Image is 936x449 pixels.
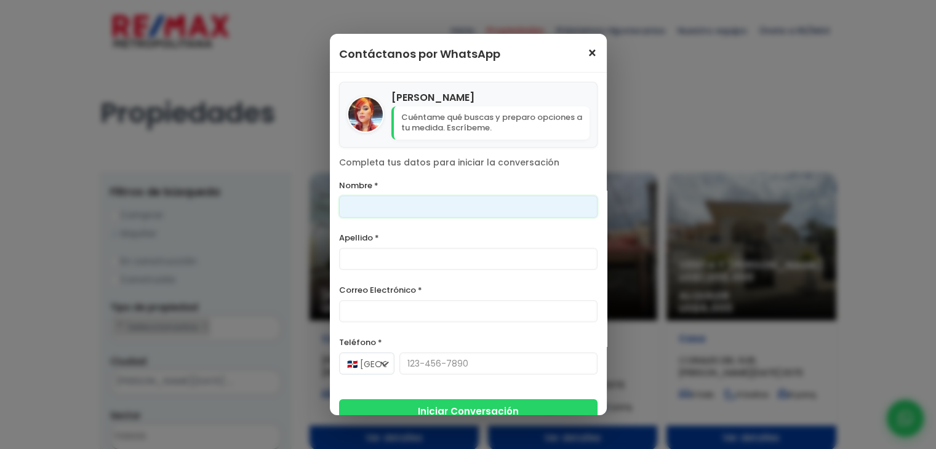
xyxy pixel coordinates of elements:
label: Nombre * [339,178,598,193]
p: Completa tus datos para iniciar la conversación [339,157,598,169]
h3: Contáctanos por WhatsApp [339,43,500,65]
input: 123-456-7890 [399,352,598,375]
label: Apellido * [339,230,598,245]
img: Maricela Dominguez [348,97,383,132]
button: Iniciar Conversación [339,399,598,424]
label: Teléfono * [339,335,598,350]
label: Correo Electrónico * [339,282,598,298]
span: × [587,46,598,61]
p: Cuéntame qué buscas y preparo opciones a tu medida. Escríbeme. [391,106,590,140]
h4: [PERSON_NAME] [391,90,590,105]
